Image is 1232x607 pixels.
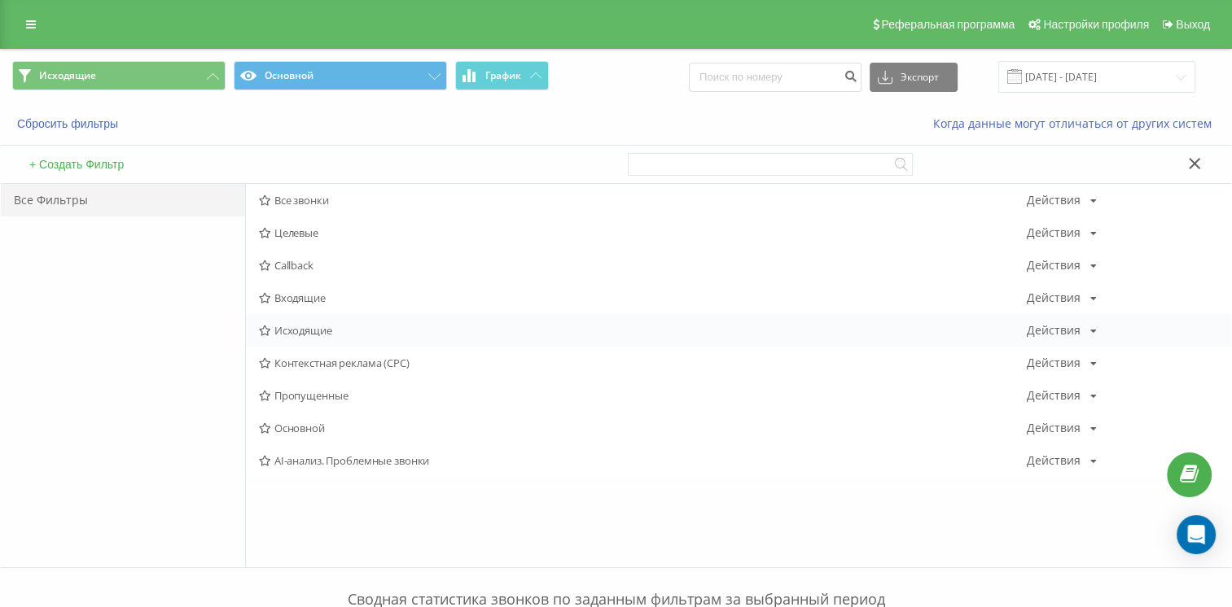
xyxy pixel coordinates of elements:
button: Основной [234,61,447,90]
div: Действия [1026,325,1080,336]
span: Контекстная реклама (CPC) [259,357,1026,369]
button: График [455,61,549,90]
span: Все звонки [259,194,1026,206]
span: Callback [259,260,1026,271]
span: AI-анализ. Проблемные звонки [259,455,1026,466]
button: Экспорт [870,63,958,92]
div: Действия [1026,227,1080,238]
a: Когда данные могут отличаться от других систем [933,116,1220,131]
span: Реферальная программа [881,18,1015,31]
span: Исходящие [259,325,1026,336]
span: Выход [1176,18,1210,31]
div: Действия [1026,260,1080,271]
span: Основной [259,422,1026,434]
div: Действия [1026,292,1080,303]
button: + Создать Фильтр [24,157,129,172]
div: Действия [1026,455,1080,466]
div: Все Фильтры [1,184,245,216]
span: Пропущенные [259,390,1026,401]
button: Закрыть [1183,156,1207,173]
div: Действия [1026,194,1080,206]
span: График [485,70,521,81]
input: Поиск по номеру [689,63,862,92]
div: Open Intercom Messenger [1177,515,1216,554]
div: Действия [1026,357,1080,369]
span: Исходящие [39,69,96,82]
div: Действия [1026,422,1080,434]
button: Сбросить фильтры [12,116,126,131]
button: Исходящие [12,61,226,90]
span: Входящие [259,292,1026,303]
span: Настройки профиля [1043,18,1149,31]
span: Целевые [259,227,1026,238]
div: Действия [1026,390,1080,401]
